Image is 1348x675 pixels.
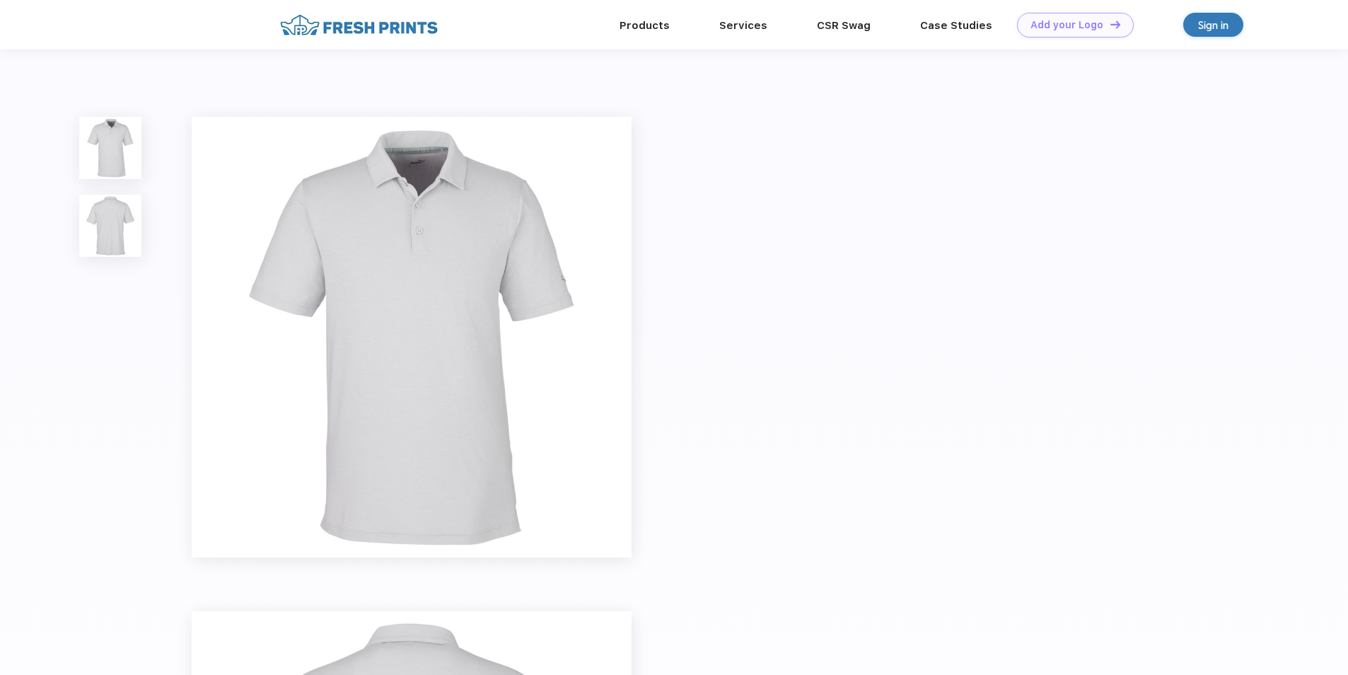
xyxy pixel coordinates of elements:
a: Sign in [1183,13,1243,37]
img: func=resize&h=100 [79,195,141,257]
div: Add your Logo [1030,19,1103,31]
img: DT [1110,21,1120,28]
div: Sign in [1198,17,1228,33]
img: fo%20logo%202.webp [276,13,442,37]
a: Products [620,19,670,32]
img: func=resize&h=640 [192,117,632,557]
img: func=resize&h=100 [79,117,141,179]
